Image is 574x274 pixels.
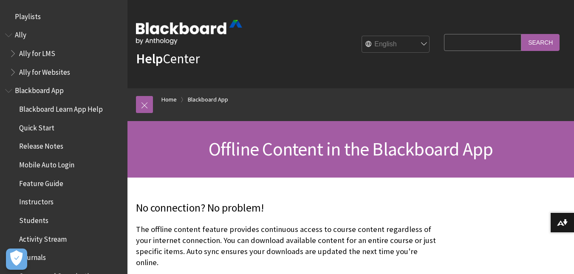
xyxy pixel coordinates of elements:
span: Mobile Auto Login [19,158,74,169]
a: HelpCenter [136,50,200,67]
a: Home [161,94,177,105]
nav: Book outline for Anthology Ally Help [5,28,122,79]
nav: Book outline for Playlists [5,9,122,24]
img: Blackboard by Anthology [136,20,242,45]
select: Site Language Selector [362,36,430,53]
strong: Help [136,50,163,67]
span: Playlists [15,9,41,21]
input: Search [521,34,560,51]
span: Activity Stream [19,232,67,243]
span: Quick Start [19,121,54,132]
span: Ally for Websites [19,65,70,76]
span: Blackboard App [15,84,64,95]
a: Blackboard App [188,94,228,105]
span: Offline Content in the Blackboard App [209,137,493,161]
span: Journals [19,251,46,262]
span: Release Notes [19,139,63,151]
span: Blackboard Learn App Help [19,102,103,113]
span: Instructors [19,195,54,206]
span: Ally for LMS [19,46,55,58]
span: Ally [15,28,26,40]
p: The offline content feature provides continuous access to course content regardless of your inter... [136,224,440,268]
p: No connection? No problem! [136,201,440,216]
span: Feature Guide [19,176,63,188]
button: Open Preferences [6,249,27,270]
span: Students [19,213,48,225]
